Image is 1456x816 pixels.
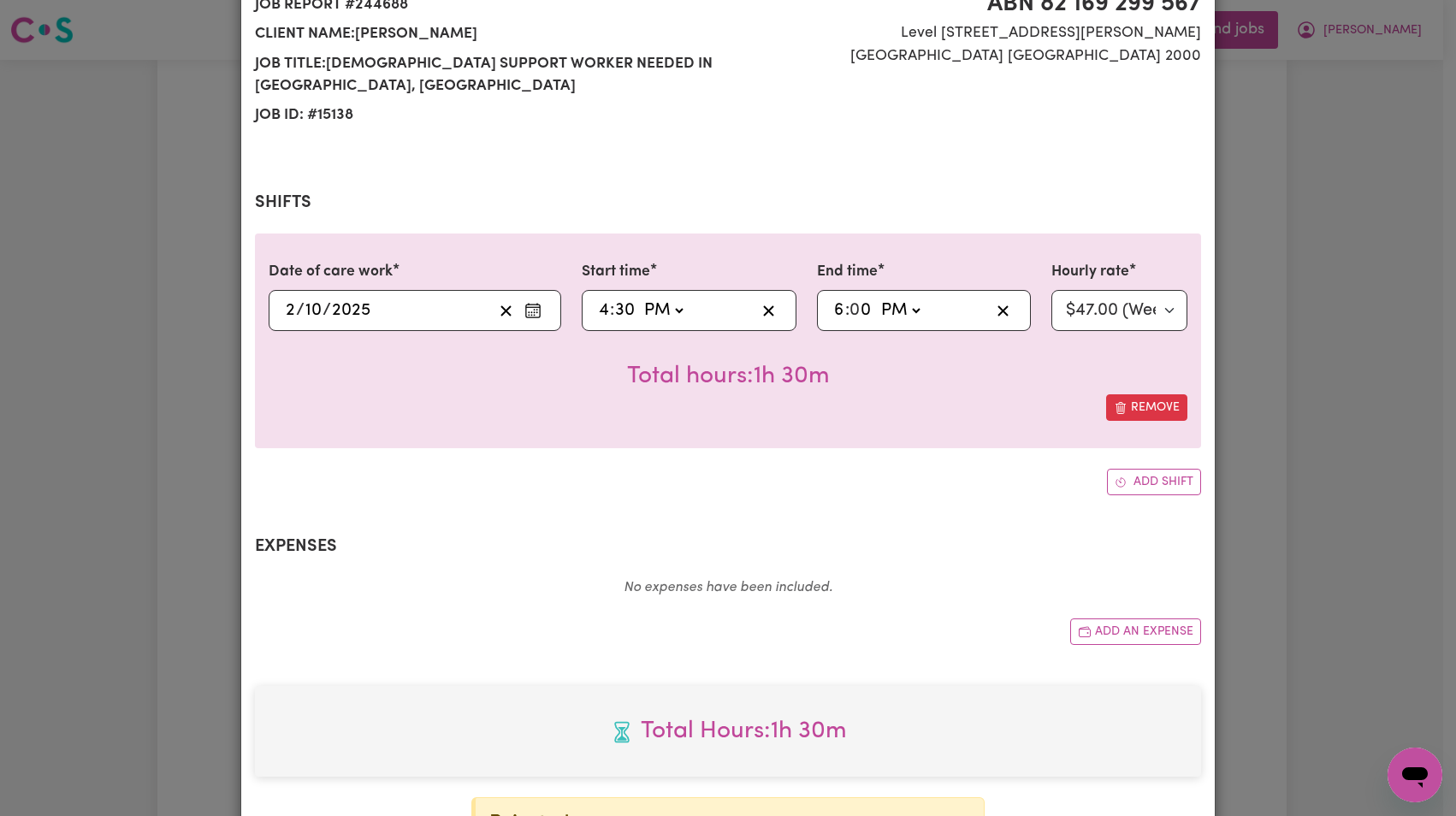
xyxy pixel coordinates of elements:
[296,301,305,320] span: /
[323,301,331,320] span: /
[833,298,845,323] input: --
[849,302,860,319] span: 0
[610,301,614,320] span: :
[1106,394,1187,421] button: Remove this shift
[255,536,1201,557] h2: Expenses
[1388,748,1442,802] iframe: Button to launch messaging window
[255,20,718,49] span: Client name: [PERSON_NAME]
[627,364,830,388] span: Total hours worked: 1 hour 30 minutes
[255,192,1201,213] h2: Shifts
[582,261,650,283] label: Start time
[817,261,878,283] label: End time
[285,298,296,323] input: --
[269,713,1187,749] span: Total hours worked: 1 hour 30 minutes
[1051,261,1129,283] label: Hourly rate
[305,298,323,323] input: --
[624,581,832,594] em: No expenses have been included.
[1107,469,1201,495] button: Add another shift
[255,101,718,130] span: Job ID: # 15138
[614,298,636,323] input: --
[269,261,393,283] label: Date of care work
[493,298,519,323] button: Clear date
[845,301,849,320] span: :
[850,298,873,323] input: --
[255,50,718,102] span: Job title: [DEMOGRAPHIC_DATA] Support Worker Needed In [GEOGRAPHIC_DATA], [GEOGRAPHIC_DATA]
[519,298,547,323] button: Enter the date of care work
[598,298,610,323] input: --
[738,45,1201,68] span: [GEOGRAPHIC_DATA] [GEOGRAPHIC_DATA] 2000
[1070,618,1201,645] button: Add another expense
[331,298,371,323] input: ----
[738,22,1201,44] span: Level [STREET_ADDRESS][PERSON_NAME]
